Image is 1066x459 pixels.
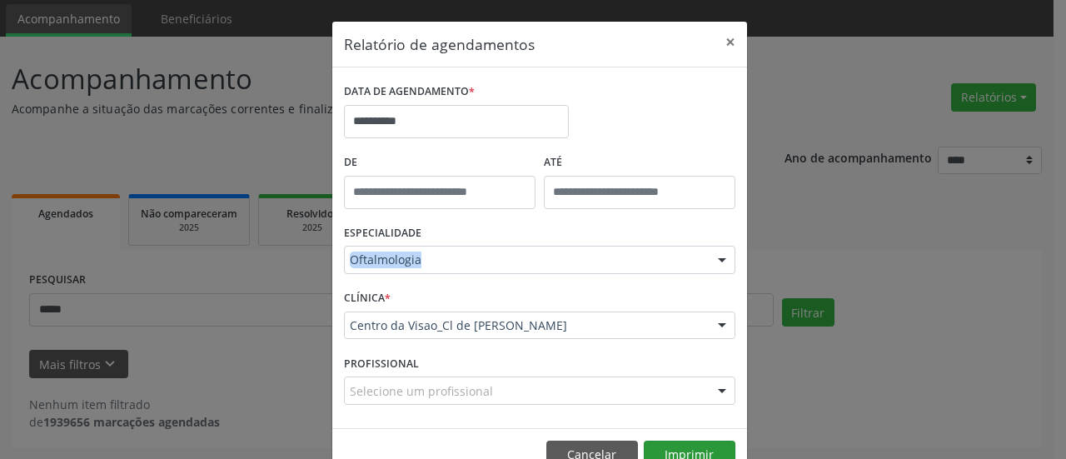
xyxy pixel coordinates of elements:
[344,79,475,105] label: DATA DE AGENDAMENTO
[350,252,701,268] span: Oftalmologia
[344,351,419,377] label: PROFISSIONAL
[344,150,535,176] label: De
[344,286,391,312] label: CLÍNICA
[344,221,421,247] label: ESPECIALIDADE
[344,33,535,55] h5: Relatório de agendamentos
[544,150,735,176] label: ATÉ
[714,22,747,62] button: Close
[350,382,493,400] span: Selecione um profissional
[350,317,701,334] span: Centro da Visao_Cl de [PERSON_NAME]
